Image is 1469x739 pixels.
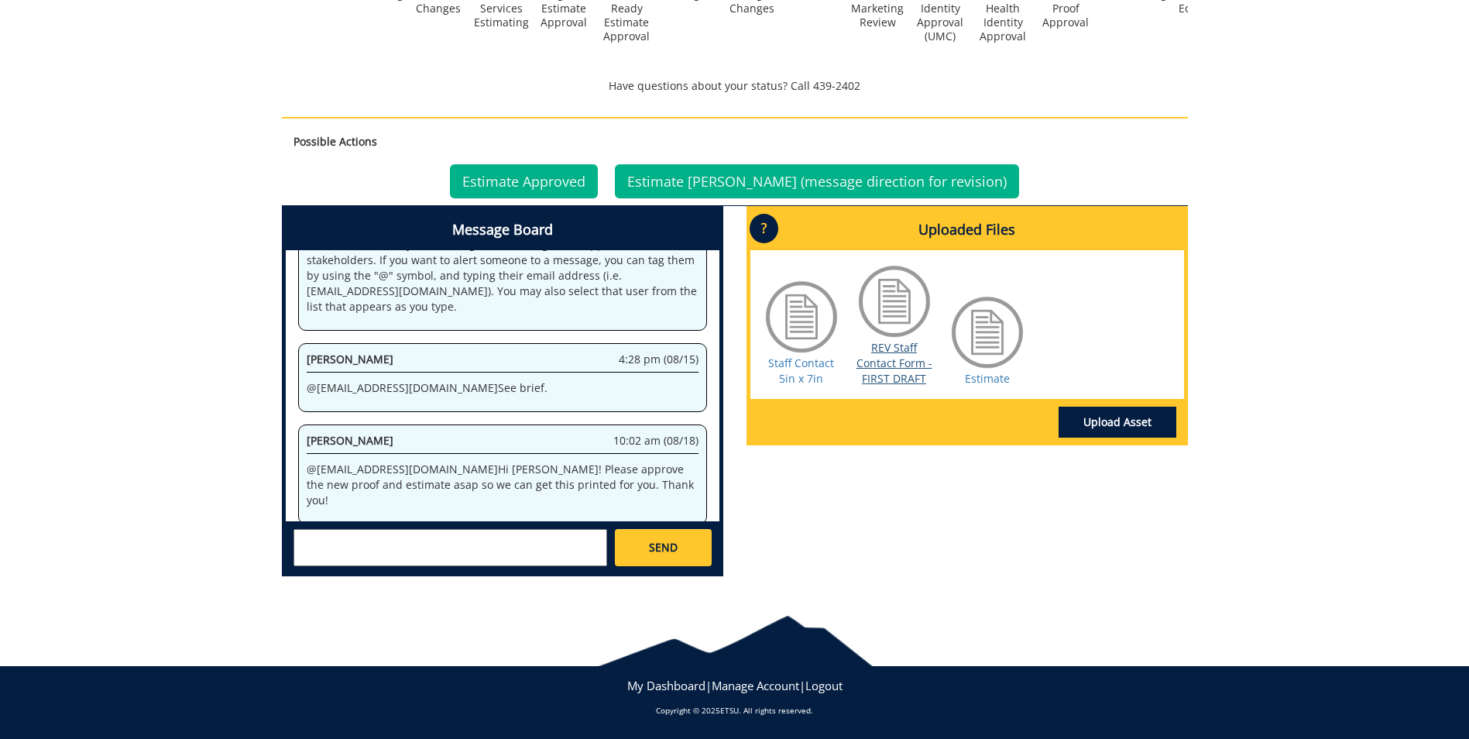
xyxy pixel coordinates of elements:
span: SEND [649,540,678,555]
textarea: messageToSend [293,529,607,566]
a: REV Staff Contact Form - FIRST DRAFT [856,340,932,386]
h4: Message Board [286,210,719,250]
a: Staff Contact 5in x 7in [768,356,834,386]
span: 4:28 pm (08/15) [619,352,698,367]
a: SEND [615,529,711,566]
a: Upload Asset [1059,407,1176,438]
a: Logout [805,678,843,693]
strong: Possible Actions [293,134,377,149]
p: @ [EMAIL_ADDRESS][DOMAIN_NAME] See brief. [307,380,698,396]
span: 10:02 am (08/18) [613,433,698,449]
p: ? [750,214,778,243]
span: [PERSON_NAME] [307,352,393,366]
p: @ [EMAIL_ADDRESS][DOMAIN_NAME] Hi [PERSON_NAME]! Please approve the new proof and estimate asap s... [307,462,698,508]
a: Estimate [PERSON_NAME] (message direction for revision) [615,164,1019,198]
a: Estimate Approved [450,164,598,198]
h4: Uploaded Files [750,210,1184,250]
a: Estimate [965,371,1010,386]
p: Have questions about your status? Call 439-2402 [282,78,1188,94]
a: My Dashboard [627,678,705,693]
a: ETSU [720,705,739,716]
a: Manage Account [712,678,799,693]
span: [PERSON_NAME] [307,433,393,448]
p: Welcome to the Project Messenger. All messages will appear to all stakeholders. If you want to al... [307,237,698,315]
